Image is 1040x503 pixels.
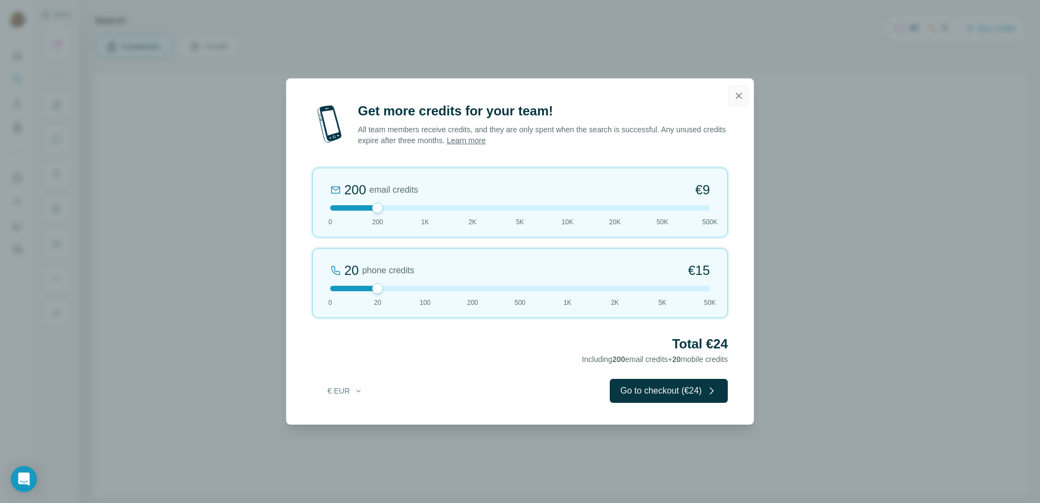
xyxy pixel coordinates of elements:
[11,466,37,492] div: Open Intercom Messenger
[562,217,573,227] span: 10K
[657,217,668,227] span: 50K
[582,355,728,364] span: Including email credits + mobile credits
[362,264,414,277] span: phone credits
[468,217,476,227] span: 2K
[610,379,728,403] button: Go to checkout (€24)
[419,298,430,308] span: 100
[374,298,381,308] span: 20
[372,217,383,227] span: 200
[312,335,728,353] h2: Total €24
[467,298,478,308] span: 200
[358,124,728,146] p: All team members receive credits, and they are only spent when the search is successful. Any unus...
[564,298,572,308] span: 1K
[515,298,525,308] span: 500
[344,262,359,279] div: 20
[320,381,370,401] button: € EUR
[329,217,332,227] span: 0
[658,298,666,308] span: 5K
[704,298,715,308] span: 50K
[672,355,681,364] span: 20
[695,181,710,199] span: €9
[447,136,486,145] a: Learn more
[516,217,524,227] span: 5K
[612,355,625,364] span: 200
[421,217,429,227] span: 1K
[702,217,717,227] span: 500K
[609,217,621,227] span: 20K
[344,181,366,199] div: 200
[611,298,619,308] span: 2K
[688,262,710,279] span: €15
[312,102,347,146] img: mobile-phone
[329,298,332,308] span: 0
[369,183,418,197] span: email credits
